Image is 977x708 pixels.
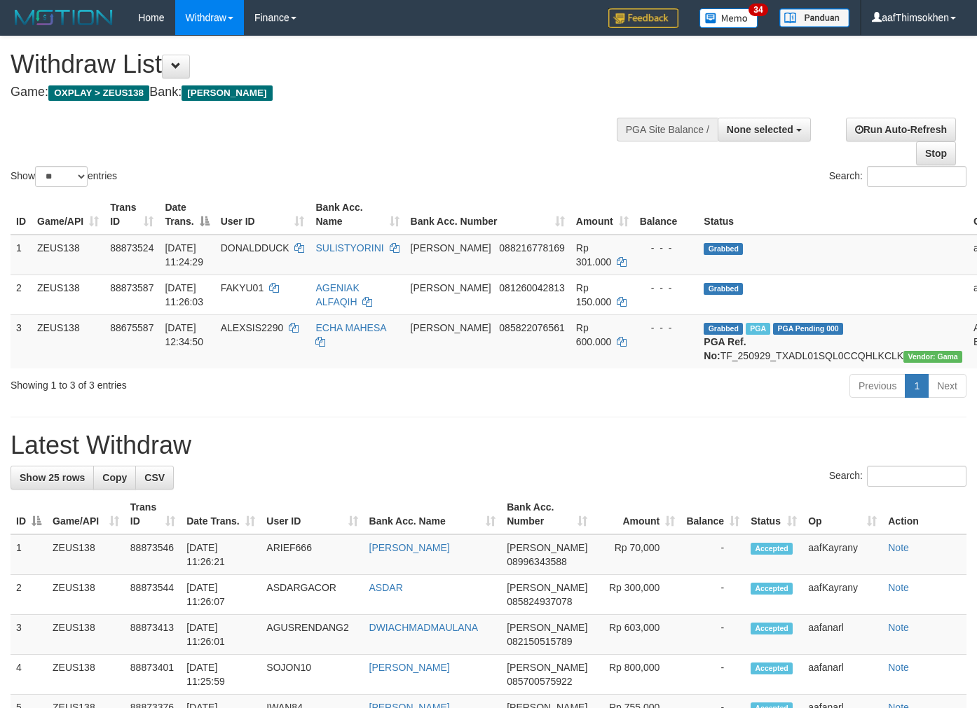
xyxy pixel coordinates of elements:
[802,615,882,655] td: aafanarl
[315,282,359,307] a: AGENIAK ALFAQIH
[507,556,567,567] span: Copy 08996343588 to clipboard
[221,282,264,293] span: FAKYU01
[125,615,181,655] td: 88873413
[261,494,363,534] th: User ID: activate to sort column ascending
[704,323,743,335] span: Grabbed
[634,195,699,235] th: Balance
[704,336,746,361] b: PGA Ref. No:
[215,195,310,235] th: User ID: activate to sort column ascending
[11,166,117,187] label: Show entries
[159,195,214,235] th: Date Trans.: activate to sort column descending
[576,322,612,347] span: Rp 600.000
[882,494,966,534] th: Action
[681,615,745,655] td: -
[802,494,882,534] th: Op: activate to sort column ascending
[507,676,572,687] span: Copy 085700575922 to clipboard
[704,283,743,295] span: Grabbed
[310,195,404,235] th: Bank Acc. Name: activate to sort column ascending
[681,655,745,695] td: -
[849,374,906,398] a: Previous
[165,322,203,347] span: [DATE] 12:34:50
[11,235,32,275] td: 1
[888,542,909,553] a: Note
[501,494,593,534] th: Bank Acc. Number: activate to sort column ascending
[135,466,174,490] a: CSV
[144,472,165,483] span: CSV
[11,50,637,78] h1: Withdraw List
[261,575,363,615] td: ASDARGACOR
[369,582,403,593] a: ASDAR
[499,242,564,254] span: Copy 088216778169 to clipboard
[11,655,47,695] td: 4
[499,282,564,293] span: Copy 081260042813 to clipboard
[507,636,572,647] span: Copy 082150515789 to clipboard
[11,275,32,314] td: 2
[315,322,385,333] a: ECHA MAHESA
[681,494,745,534] th: Balance: activate to sort column ascending
[718,118,811,141] button: None selected
[47,575,125,615] td: ZEUS138
[746,323,770,335] span: Marked by aafpengsreynich
[125,655,181,695] td: 88873401
[181,575,261,615] td: [DATE] 11:26:07
[640,281,693,295] div: - - -
[593,494,681,534] th: Amount: activate to sort column ascending
[11,575,47,615] td: 2
[11,466,94,490] a: Show 25 rows
[593,615,681,655] td: Rp 603,000
[125,575,181,615] td: 88873544
[507,662,587,673] span: [PERSON_NAME]
[32,314,104,368] td: ZEUS138
[315,242,383,254] a: SULISTYORINI
[608,8,678,28] img: Feedback.jpg
[507,582,587,593] span: [PERSON_NAME]
[751,662,793,674] span: Accepted
[47,615,125,655] td: ZEUS138
[507,542,587,553] span: [PERSON_NAME]
[617,118,718,141] div: PGA Site Balance /
[102,472,127,483] span: Copy
[11,314,32,368] td: 3
[32,275,104,314] td: ZEUS138
[11,7,117,28] img: MOTION_logo.png
[405,195,571,235] th: Bank Acc. Number: activate to sort column ascending
[727,124,793,135] span: None selected
[593,534,681,575] td: Rp 70,000
[411,242,491,254] span: [PERSON_NAME]
[681,575,745,615] td: -
[411,282,491,293] span: [PERSON_NAME]
[507,622,587,633] span: [PERSON_NAME]
[916,141,956,165] a: Stop
[261,655,363,695] td: SOJON10
[779,8,849,27] img: panduan.png
[20,472,85,483] span: Show 25 rows
[261,534,363,575] td: ARIEF666
[593,575,681,615] td: Rp 300,000
[888,662,909,673] a: Note
[11,431,966,459] h1: Latest Withdraw
[181,615,261,655] td: [DATE] 11:26:01
[867,166,966,187] input: Search:
[749,4,767,16] span: 34
[47,494,125,534] th: Game/API: activate to sort column ascending
[181,655,261,695] td: [DATE] 11:25:59
[576,242,612,268] span: Rp 301.000
[110,322,153,333] span: 88675587
[751,623,793,634] span: Accepted
[11,195,32,235] th: ID
[93,466,136,490] a: Copy
[681,534,745,575] td: -
[125,494,181,534] th: Trans ID: activate to sort column ascending
[11,85,637,99] h4: Game: Bank:
[110,242,153,254] span: 88873524
[11,615,47,655] td: 3
[11,373,397,392] div: Showing 1 to 3 of 3 entries
[369,622,479,633] a: DWIACHMADMAULANA
[181,494,261,534] th: Date Trans.: activate to sort column ascending
[499,322,564,333] span: Copy 085822076561 to clipboard
[576,282,612,307] span: Rp 150.000
[571,195,634,235] th: Amount: activate to sort column ascending
[125,534,181,575] td: 88873546
[47,534,125,575] td: ZEUS138
[888,622,909,633] a: Note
